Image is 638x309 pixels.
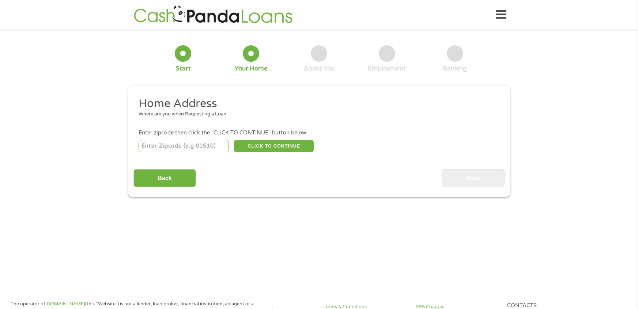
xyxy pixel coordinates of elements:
[139,96,494,111] h2: Home Address
[175,65,191,73] div: Start
[368,65,406,73] div: Employment
[132,4,295,25] img: GetLoanNow Logo
[139,140,229,152] input: Enter Zipcode (e.g 01510)
[303,65,335,73] div: About You
[235,65,268,73] div: Your Home
[234,140,314,152] button: CLICK TO CONTINUE
[442,169,505,187] input: Next
[443,65,467,73] div: Banking
[139,111,494,118] div: Where are you when Requesting a Loan.
[139,129,499,137] div: Enter zipcode then click the "CLICK TO CONTINUE" button below.
[133,169,196,187] input: Back
[45,301,85,307] a: [DOMAIN_NAME]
